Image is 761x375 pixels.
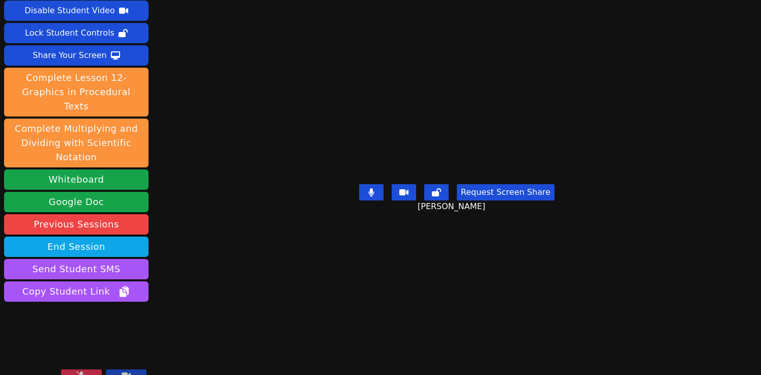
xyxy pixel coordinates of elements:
button: Disable Student Video [4,1,149,21]
a: Google Doc [4,192,149,212]
button: Lock Student Controls [4,23,149,43]
span: Copy Student Link [22,284,130,299]
button: Copy Student Link [4,281,149,302]
button: Complete Multiplying and Dividing with Scientific Notation [4,119,149,167]
div: Disable Student Video [24,3,114,19]
button: End Session [4,237,149,257]
span: [PERSON_NAME] [418,200,488,213]
div: Lock Student Controls [25,25,114,41]
a: Previous Sessions [4,214,149,235]
button: Share Your Screen [4,45,149,66]
div: Share Your Screen [33,47,107,64]
button: Complete Lesson 12- Graphics in Procedural Texts [4,68,149,117]
button: Send Student SMS [4,259,149,279]
button: Request Screen Share [457,184,554,200]
button: Whiteboard [4,169,149,190]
